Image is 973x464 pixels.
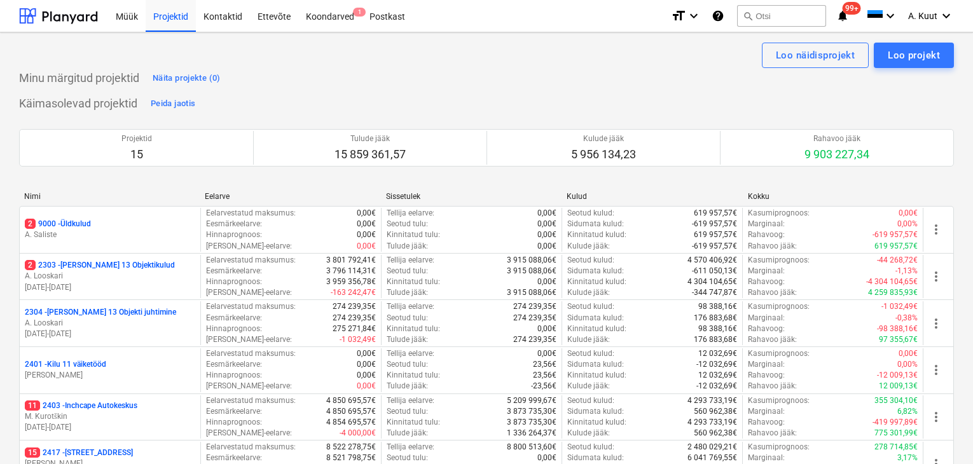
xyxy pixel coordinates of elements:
[888,47,940,64] div: Loo projekt
[357,219,376,229] p: 0,00€
[537,348,556,359] p: 0,00€
[205,192,375,201] div: Eelarve
[206,324,262,334] p: Hinnaprognoos :
[25,260,175,271] p: 2303 - [PERSON_NAME] 13 Objektikulud
[567,255,614,266] p: Seotud kulud :
[507,287,556,298] p: 3 915 088,06€
[387,442,434,453] p: Tellija eelarve :
[748,276,785,287] p: Rahavoog :
[206,417,262,428] p: Hinnaprognoos :
[567,381,610,392] p: Kulude jääk :
[748,313,785,324] p: Marginaal :
[25,282,195,293] p: [DATE] - [DATE]
[696,381,737,392] p: -12 032,69€
[883,8,898,24] i: keyboard_arrow_down
[387,229,440,240] p: Kinnitatud tulu :
[804,147,869,162] p: 9 903 227,34
[748,324,785,334] p: Rahavoog :
[874,442,918,453] p: 278 714,85€
[696,359,737,370] p: -12 032,69€
[909,403,973,464] div: Vestlusvidin
[567,359,624,370] p: Sidumata kulud :
[387,395,434,406] p: Tellija eelarve :
[206,229,262,240] p: Hinnaprognoos :
[567,276,626,287] p: Kinnitatud kulud :
[357,208,376,219] p: 0,00€
[776,47,855,64] div: Loo näidisprojekt
[326,406,376,417] p: 4 850 695,57€
[25,370,195,381] p: [PERSON_NAME]
[25,400,137,411] p: 2403 - Inchcape Autokeskus
[513,313,556,324] p: 274 239,35€
[357,359,376,370] p: 0,00€
[206,287,292,298] p: [PERSON_NAME]-eelarve :
[387,334,428,345] p: Tulude jääk :
[331,287,376,298] p: -163 242,47€
[874,43,954,68] button: Loo projekt
[537,219,556,229] p: 0,00€
[326,395,376,406] p: 4 850 695,57€
[748,255,810,266] p: Kasumiprognoos :
[694,428,737,439] p: 560 962,38€
[748,381,797,392] p: Rahavoo jääk :
[748,428,797,439] p: Rahavoo jääk :
[537,276,556,287] p: 0,00€
[206,301,296,312] p: Eelarvestatud maksumus :
[148,93,198,114] button: Peida jaotis
[687,453,737,463] p: 6 041 769,55€
[357,241,376,252] p: 0,00€
[121,147,152,162] p: 15
[25,219,36,229] span: 2
[748,334,797,345] p: Rahavoo jääk :
[19,96,137,111] p: Käimasolevad projektid
[694,334,737,345] p: 176 883,68€
[537,229,556,240] p: 0,00€
[877,255,918,266] p: -44 268,72€
[25,260,36,270] span: 2
[743,11,753,21] span: search
[121,133,152,144] p: Projektid
[206,208,296,219] p: Eelarvestatud maksumus :
[897,219,918,229] p: 0,00%
[25,447,40,458] span: 15
[874,395,918,406] p: 355 304,10€
[25,307,195,339] div: 2304 -[PERSON_NAME] 13 Objekti juhtimineA. Looskari[DATE]-[DATE]
[19,71,139,86] p: Minu märgitud projektid
[873,417,918,428] p: -419 997,89€
[507,255,556,266] p: 3 915 088,06€
[881,301,918,312] p: -1 032,49€
[748,417,785,428] p: Rahavoog :
[513,301,556,312] p: 274 239,35€
[326,266,376,276] p: 3 796 114,31€
[387,313,428,324] p: Seotud tulu :
[206,334,292,345] p: [PERSON_NAME]-eelarve :
[206,359,262,370] p: Eesmärkeelarve :
[899,348,918,359] p: 0,00€
[877,324,918,334] p: -98 388,16€
[387,208,434,219] p: Tellija eelarve :
[868,287,918,298] p: 4 259 835,93€
[748,192,918,201] div: Kokku
[567,229,626,240] p: Kinnitatud kulud :
[387,219,428,229] p: Seotud tulu :
[387,287,428,298] p: Tulude jääk :
[748,453,785,463] p: Marginaal :
[24,192,195,201] div: Nimi
[567,313,624,324] p: Sidumata kulud :
[873,229,918,240] p: -619 957,57€
[567,192,737,201] div: Kulud
[692,266,737,276] p: -611 050,13€
[567,266,624,276] p: Sidumata kulud :
[326,453,376,463] p: 8 521 798,75€
[928,269,944,284] span: more_vert
[386,192,556,201] div: Sissetulek
[387,370,440,381] p: Kinnitatud tulu :
[909,403,973,464] iframe: Chat Widget
[151,97,195,111] div: Peida jaotis
[335,147,406,162] p: 15 859 361,57
[25,260,195,292] div: 22303 -[PERSON_NAME] 13 ObjektikuludA. Looskari[DATE]-[DATE]
[687,442,737,453] p: 2 480 029,21€
[25,329,195,339] p: [DATE] - [DATE]
[206,255,296,266] p: Eelarvestatud maksumus :
[387,428,428,439] p: Tulude jääk :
